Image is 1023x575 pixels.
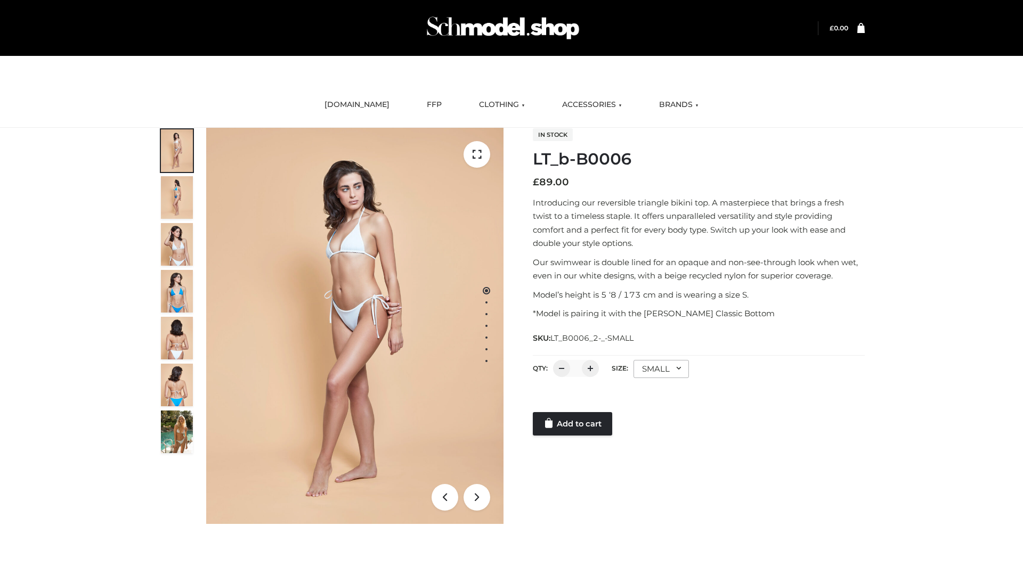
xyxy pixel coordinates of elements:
[533,364,548,372] label: QTY:
[533,307,865,321] p: *Model is pairing it with the [PERSON_NAME] Classic Bottom
[533,412,612,436] a: Add to cart
[161,176,193,219] img: ArielClassicBikiniTop_CloudNine_AzureSky_OW114ECO_2-scaled.jpg
[161,364,193,406] img: ArielClassicBikiniTop_CloudNine_AzureSky_OW114ECO_8-scaled.jpg
[316,93,397,117] a: [DOMAIN_NAME]
[161,410,193,453] img: Arieltop_CloudNine_AzureSky2.jpg
[554,93,630,117] a: ACCESSORIES
[533,332,635,344] span: SKU:
[161,129,193,172] img: ArielClassicBikiniTop_CloudNine_AzureSky_OW114ECO_1-scaled.jpg
[830,24,848,32] bdi: 0.00
[533,288,865,302] p: Model’s height is 5 ‘8 / 173 cm and is wearing a size S.
[634,360,689,378] div: SMALL
[161,270,193,313] img: ArielClassicBikiniTop_CloudNine_AzureSky_OW114ECO_4-scaled.jpg
[533,196,865,250] p: Introducing our reversible triangle bikini top. A masterpiece that brings a fresh twist to a time...
[533,176,569,188] bdi: 89.00
[830,24,848,32] a: £0.00
[419,93,450,117] a: FFP
[471,93,533,117] a: CLOTHING
[830,24,834,32] span: £
[533,128,573,141] span: In stock
[423,7,583,49] img: Schmodel Admin 964
[161,223,193,266] img: ArielClassicBikiniTop_CloudNine_AzureSky_OW114ECO_3-scaled.jpg
[651,93,707,117] a: BRANDS
[533,176,539,188] span: £
[161,317,193,359] img: ArielClassicBikiniTop_CloudNine_AzureSky_OW114ECO_7-scaled.jpg
[533,256,865,283] p: Our swimwear is double lined for an opaque and non-see-through look when wet, even in our white d...
[533,150,865,169] h1: LT_b-B0006
[206,128,504,524] img: ArielClassicBikiniTop_CloudNine_AzureSky_OW114ECO_1
[550,333,634,343] span: LT_B0006_2-_-SMALL
[612,364,628,372] label: Size:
